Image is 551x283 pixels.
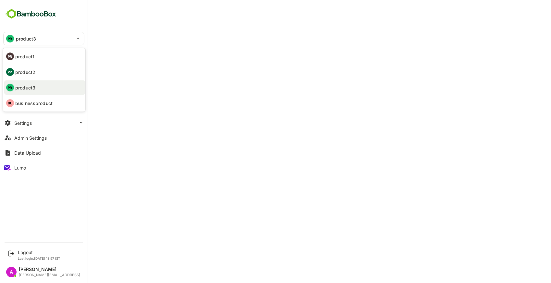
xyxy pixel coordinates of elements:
[15,84,35,91] p: product3
[15,53,34,60] p: product1
[6,68,14,76] div: PR
[15,100,53,107] p: businessproduct
[6,53,14,60] div: PR
[6,99,14,107] div: BU
[6,84,14,91] div: PR
[15,69,35,76] p: product2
